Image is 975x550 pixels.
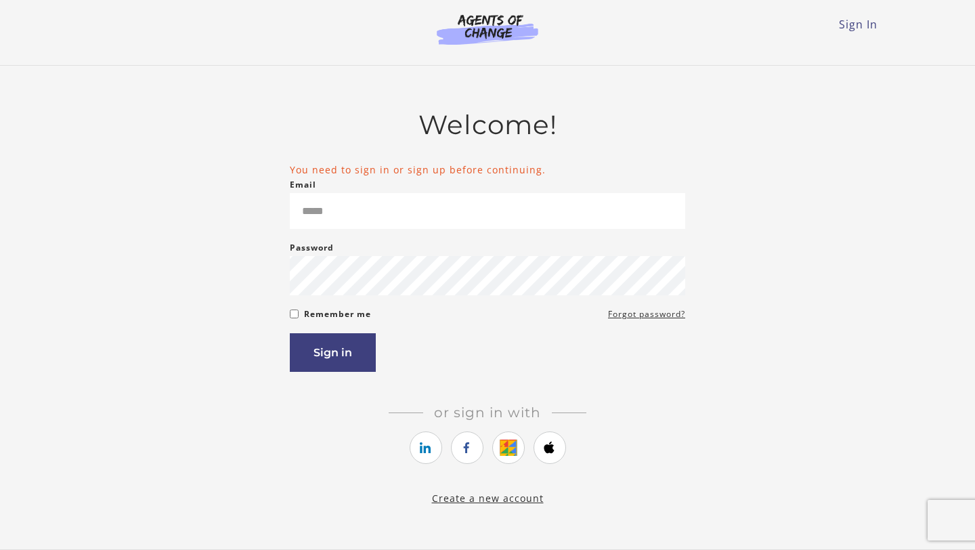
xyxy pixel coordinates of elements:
[290,240,334,256] label: Password
[451,431,483,464] a: https://courses.thinkific.com/users/auth/facebook?ss%5Breferral%5D=&ss%5Buser_return_to%5D=%2Fcou...
[290,109,685,141] h2: Welcome!
[290,163,685,177] li: You need to sign in or sign up before continuing.
[423,404,552,421] span: Or sign in with
[608,306,685,322] a: Forgot password?
[290,177,316,193] label: Email
[290,333,376,372] button: Sign in
[839,17,877,32] a: Sign In
[432,492,544,505] a: Create a new account
[304,306,371,322] label: Remember me
[534,431,566,464] a: https://courses.thinkific.com/users/auth/apple?ss%5Breferral%5D=&ss%5Buser_return_to%5D=%2Fcourse...
[422,14,552,45] img: Agents of Change Logo
[492,431,525,464] a: https://courses.thinkific.com/users/auth/google?ss%5Breferral%5D=&ss%5Buser_return_to%5D=%2Fcours...
[410,431,442,464] a: https://courses.thinkific.com/users/auth/linkedin?ss%5Breferral%5D=&ss%5Buser_return_to%5D=%2Fcou...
